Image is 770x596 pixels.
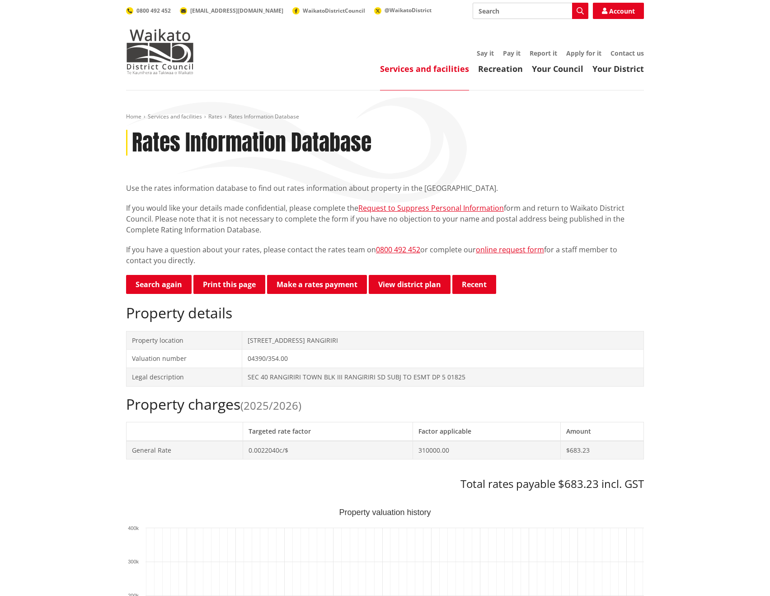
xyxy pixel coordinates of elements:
p: If you have a question about your rates, please contact the rates team on or complete our for a s... [126,244,644,266]
td: $683.23 [560,441,643,459]
p: If you would like your details made confidential, please complete the form and return to Waikato ... [126,203,644,235]
a: 0800 492 452 [376,245,420,255]
td: [STREET_ADDRESS] RANGIRIRI [242,331,644,350]
td: Property location [127,331,242,350]
nav: breadcrumb [126,113,644,121]
h2: Property charges [126,396,644,413]
a: [EMAIL_ADDRESS][DOMAIN_NAME] [180,7,283,14]
h3: Total rates payable $683.23 incl. GST [126,478,644,491]
a: Report it [530,49,557,57]
span: 0800 492 452 [136,7,171,14]
td: Legal description [127,368,242,386]
a: Search again [126,275,192,294]
span: Rates Information Database [229,113,299,120]
a: Home [126,113,141,120]
a: Services and facilities [148,113,202,120]
a: Recreation [478,63,523,74]
button: Print this page [193,275,265,294]
a: online request form [476,245,544,255]
td: General Rate [127,441,243,459]
a: Say it [477,49,494,57]
th: Targeted rate factor [243,422,413,440]
a: View district plan [369,275,451,294]
a: Request to Suppress Personal Information [358,203,504,213]
img: Waikato District Council - Te Kaunihera aa Takiwaa o Waikato [126,29,194,74]
a: Your District [592,63,644,74]
a: Make a rates payment [267,275,367,294]
th: Amount [560,422,643,440]
button: Recent [452,275,496,294]
a: WaikatoDistrictCouncil [292,7,365,14]
td: 04390/354.00 [242,350,644,368]
span: WaikatoDistrictCouncil [303,7,365,14]
a: Account [593,3,644,19]
td: SEC 40 RANGIRIRI TOWN BLK III RANGIRIRI SD SUBJ TO ESMT DP 5 01825 [242,368,644,386]
a: Services and facilities [380,63,469,74]
span: @WaikatoDistrict [385,6,432,14]
td: 0.0022040c/$ [243,441,413,459]
span: [EMAIL_ADDRESS][DOMAIN_NAME] [190,7,283,14]
text: Property valuation history [339,508,431,517]
input: Search input [473,3,588,19]
span: (2025/2026) [240,398,301,413]
td: 310000.00 [413,441,560,459]
h1: Rates Information Database [132,130,371,156]
h2: Property details [126,304,644,322]
th: Factor applicable [413,422,560,440]
a: Your Council [532,63,583,74]
a: 0800 492 452 [126,7,171,14]
td: Valuation number [127,350,242,368]
text: 300k [128,559,139,564]
a: Rates [208,113,222,120]
a: Contact us [610,49,644,57]
text: 400k [128,525,139,531]
a: Apply for it [566,49,601,57]
p: Use the rates information database to find out rates information about property in the [GEOGRAPHI... [126,183,644,194]
a: Pay it [503,49,521,57]
a: @WaikatoDistrict [374,6,432,14]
